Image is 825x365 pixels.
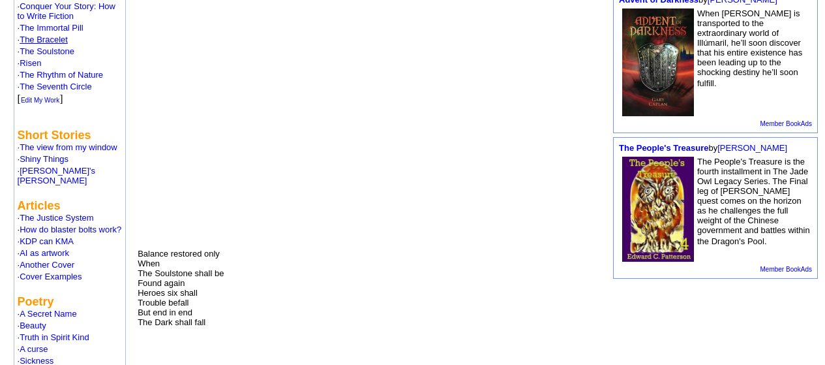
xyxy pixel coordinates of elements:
[18,344,48,354] font: ·
[18,82,92,91] font: ·
[20,142,117,152] a: The view from my window
[138,259,607,268] p: When
[18,166,96,185] a: [PERSON_NAME]'s [PERSON_NAME]
[622,157,694,262] img: 42368.jpeg
[138,298,607,308] p: Trouble befall
[18,166,96,185] font: ·
[18,309,77,319] font: ·
[18,260,74,270] font: ·
[20,248,69,258] a: AI as artwork
[138,288,607,298] p: Heroes six shall
[18,70,104,80] font: ·
[20,321,46,330] a: Beauty
[18,154,69,164] font: ·
[18,129,91,142] b: Short Stories
[20,225,121,234] a: How do blaster bolts work?
[138,317,607,327] p: The Dark shall fall
[20,82,92,91] a: The Seventh Circle
[21,97,59,104] font: Edit My Work
[20,58,41,68] a: Risen
[619,143,708,153] a: The People's Treasure
[18,35,68,44] font: ·
[717,143,787,153] a: [PERSON_NAME]
[138,268,607,278] p: The Soulstone shall be
[697,8,802,88] font: When [PERSON_NAME] is transported to the extraordinary world of Illúmaril, he’ll soon discover th...
[18,272,82,281] font: ·
[20,213,93,223] a: The Justice System
[20,46,74,56] a: The Soulstone
[18,46,74,56] font: ·
[138,249,607,259] p: Balance restored only
[20,272,82,281] a: Cover Examples
[18,1,115,21] a: Conquer Your Story: How to Write Fiction
[18,321,46,330] font: ·
[18,225,122,234] font: ·
[622,8,694,116] img: 33425.jpg
[18,332,89,342] font: ·
[138,308,607,317] p: But end in end
[18,213,94,223] font: ·
[18,58,42,68] font: ·
[20,309,76,319] a: A Secret Name
[20,23,83,33] a: The Immortal Pill
[18,1,115,21] font: ·
[20,260,74,270] a: Another Cover
[697,157,810,246] font: The People's Treasure is the fourth installment in The Jade Owl Legacy Series. The Final leg of [...
[18,23,83,33] font: ·
[760,266,812,273] a: Member BookAds
[138,278,607,288] p: Found again
[18,199,61,212] b: Articles
[20,70,103,80] a: The Rhythm of Nature
[20,236,74,246] a: KDP can KMA
[20,154,68,164] a: Shiny Things
[760,120,812,127] a: Member BookAds
[20,344,48,354] a: A curse
[619,143,787,153] font: by
[20,332,89,342] a: Truth in Spirit Kind
[18,142,117,152] font: ·
[21,93,59,104] a: Edit My Work
[20,35,68,44] a: The Bracelet
[18,295,54,308] b: Poetry
[18,248,69,258] font: ·
[18,236,74,246] font: ·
